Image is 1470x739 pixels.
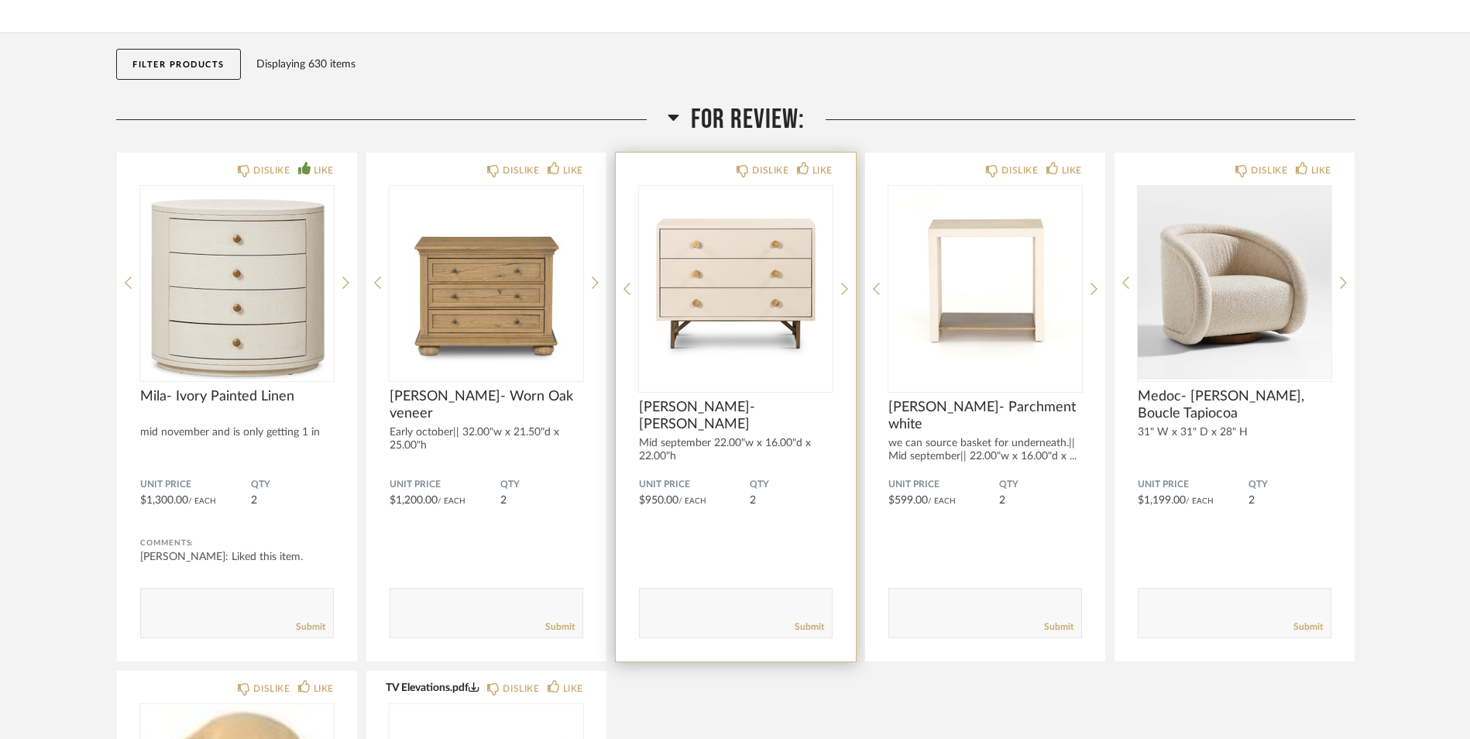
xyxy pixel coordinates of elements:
div: LIKE [812,163,833,178]
a: Submit [1293,620,1323,634]
span: QTY [1248,479,1331,491]
a: Submit [545,620,575,634]
span: $1,199.00 [1138,495,1186,506]
div: LIKE [314,681,334,696]
span: Unit Price [639,479,750,491]
div: LIKE [563,681,583,696]
div: 31" W x 31" D x 28" H [1138,426,1331,439]
span: 2 [1248,495,1255,506]
div: LIKE [1062,163,1082,178]
span: 2 [500,495,507,506]
div: Displaying 630 items [256,56,1348,73]
img: undefined [140,186,334,380]
span: / Each [1186,497,1214,505]
div: LIKE [314,163,334,178]
div: [PERSON_NAME]: Liked this item. [140,549,334,565]
a: Submit [795,620,824,634]
span: $950.00 [639,495,678,506]
div: Mid september 22.00"w x 16.00"d x 22.00"h [639,437,833,463]
span: / Each [678,497,706,505]
button: TV Elevations.pdf [386,681,479,693]
div: 0 [639,186,833,380]
span: For Review: [691,103,805,136]
div: LIKE [563,163,583,178]
a: Submit [296,620,325,634]
span: $599.00 [888,495,928,506]
span: Unit Price [390,479,500,491]
div: Early october|| 32.00"w x 21.50"d x 25.00"h [390,426,583,452]
span: $1,200.00 [390,495,438,506]
span: 2 [251,495,257,506]
div: Comments: [140,535,334,551]
span: QTY [999,479,1082,491]
span: / Each [928,497,956,505]
div: mid november and is only getting 1 in [140,426,334,439]
span: Unit Price [140,479,251,491]
button: Filter Products [116,49,241,80]
div: DISLIKE [1001,163,1038,178]
span: [PERSON_NAME]- [PERSON_NAME] [639,399,833,433]
span: Unit Price [1138,479,1248,491]
span: $1,300.00 [140,495,188,506]
img: undefined [888,186,1082,380]
span: 2 [999,495,1005,506]
div: DISLIKE [1251,163,1287,178]
div: we can source basket for underneath.|| Mid september|| 22.00"w x 16.00"d x ... [888,437,1082,463]
span: Medoc- [PERSON_NAME], Boucle Tapiocoa [1138,388,1331,422]
img: undefined [1138,186,1331,380]
div: DISLIKE [503,681,539,696]
span: QTY [500,479,583,491]
span: Unit Price [888,479,999,491]
div: DISLIKE [752,163,788,178]
span: [PERSON_NAME]- Worn Oak veneer [390,388,583,422]
div: 0 [888,186,1082,380]
span: / Each [438,497,465,505]
a: Submit [1044,620,1073,634]
span: / Each [188,497,216,505]
div: DISLIKE [503,163,539,178]
span: [PERSON_NAME]- Parchment white [888,399,1082,433]
img: undefined [390,186,583,380]
div: DISLIKE [253,163,290,178]
img: undefined [639,186,833,380]
span: 2 [750,495,756,506]
span: QTY [251,479,334,491]
div: DISLIKE [253,681,290,696]
span: QTY [750,479,833,491]
div: LIKE [1311,163,1331,178]
span: Mila- Ivory Painted Linen [140,388,334,405]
